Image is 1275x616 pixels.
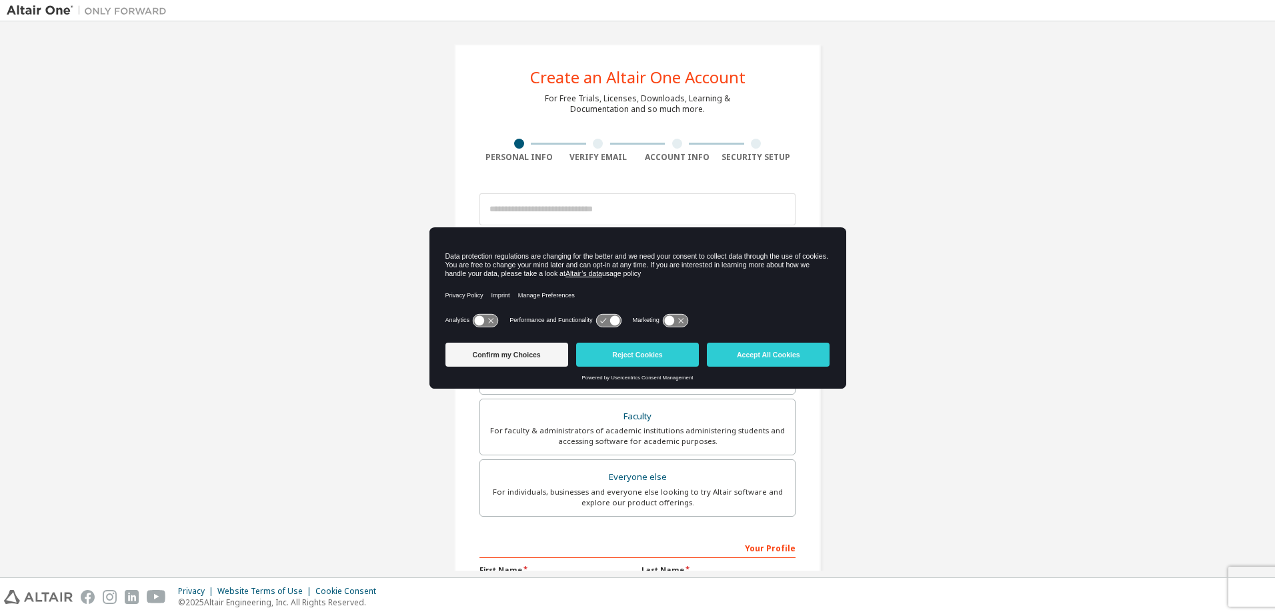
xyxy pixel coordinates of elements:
[147,590,166,604] img: youtube.svg
[559,152,638,163] div: Verify Email
[125,590,139,604] img: linkedin.svg
[479,152,559,163] div: Personal Info
[488,425,787,447] div: For faculty & administrators of academic institutions administering students and accessing softwa...
[488,407,787,426] div: Faculty
[717,152,796,163] div: Security Setup
[4,590,73,604] img: altair_logo.svg
[488,468,787,487] div: Everyone else
[81,590,95,604] img: facebook.svg
[178,597,384,608] p: © 2025 Altair Engineering, Inc. All Rights Reserved.
[479,565,633,575] label: First Name
[530,69,746,85] div: Create an Altair One Account
[637,152,717,163] div: Account Info
[479,537,796,558] div: Your Profile
[315,586,384,597] div: Cookie Consent
[545,93,730,115] div: For Free Trials, Licenses, Downloads, Learning & Documentation and so much more.
[488,487,787,508] div: For individuals, businesses and everyone else looking to try Altair software and explore our prod...
[178,586,217,597] div: Privacy
[7,4,173,17] img: Altair One
[217,586,315,597] div: Website Terms of Use
[103,590,117,604] img: instagram.svg
[642,565,796,575] label: Last Name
